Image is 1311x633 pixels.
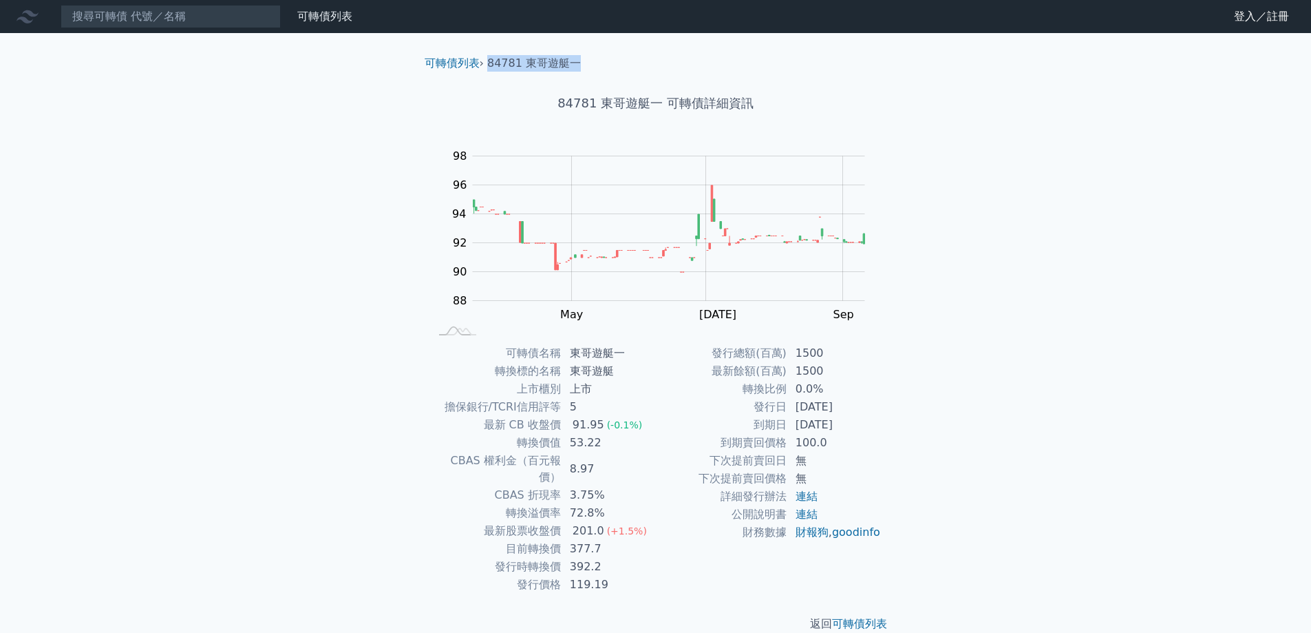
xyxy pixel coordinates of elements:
a: 可轉債列表 [832,617,887,630]
td: 東哥遊艇 [562,362,656,380]
td: 100.0 [787,434,882,452]
tspan: Sep [833,308,853,321]
a: goodinfo [832,526,880,539]
div: 91.95 [570,417,607,433]
td: 377.7 [562,540,656,558]
tspan: [DATE] [699,308,736,321]
td: 5 [562,398,656,416]
a: 連結 [796,508,818,521]
td: 最新 CB 收盤價 [430,416,562,434]
h1: 84781 東哥遊艇一 可轉債詳細資訊 [414,94,898,113]
td: 53.22 [562,434,656,452]
p: 返回 [414,616,898,632]
span: (+1.5%) [607,526,647,537]
td: 1500 [787,362,882,380]
td: 轉換標的名稱 [430,362,562,380]
td: CBAS 權利金（百元報價） [430,452,562,486]
td: [DATE] [787,398,882,416]
td: 72.8% [562,504,656,522]
td: 無 [787,452,882,470]
td: 發行總額(百萬) [656,344,787,362]
td: , [787,523,882,541]
tspan: 94 [452,207,466,220]
td: 公開說明書 [656,506,787,523]
tspan: May [560,308,583,321]
td: 到期日 [656,416,787,434]
td: CBAS 折現率 [430,486,562,504]
li: › [425,55,484,72]
td: 0.0% [787,380,882,398]
iframe: Chat Widget [1242,567,1311,633]
td: 最新股票收盤價 [430,522,562,540]
span: (-0.1%) [607,419,643,430]
td: 到期賣回價格 [656,434,787,452]
td: 東哥遊艇一 [562,344,656,362]
td: 無 [787,470,882,488]
div: 201.0 [570,523,607,539]
td: 發行價格 [430,576,562,594]
tspan: 88 [453,294,467,307]
td: 轉換價值 [430,434,562,452]
td: 下次提前賣回日 [656,452,787,470]
td: 119.19 [562,576,656,594]
div: 聊天小工具 [1242,567,1311,633]
td: 目前轉換價 [430,540,562,558]
tspan: 92 [453,236,467,249]
td: 3.75% [562,486,656,504]
td: 最新餘額(百萬) [656,362,787,380]
g: Chart [445,149,886,321]
a: 可轉債列表 [425,56,480,70]
td: 轉換溢價率 [430,504,562,522]
td: 上市櫃別 [430,380,562,398]
a: 可轉債列表 [297,10,352,23]
td: 392.2 [562,558,656,576]
tspan: 90 [453,265,467,278]
td: 擔保銀行/TCRI信用評等 [430,398,562,416]
td: 發行時轉換價 [430,558,562,576]
a: 財報狗 [796,526,829,539]
td: 1500 [787,344,882,362]
td: 發行日 [656,398,787,416]
tspan: 96 [453,178,467,191]
td: 上市 [562,380,656,398]
input: 搜尋可轉債 代號／名稱 [61,5,281,28]
td: 詳細發行辦法 [656,488,787,506]
td: 可轉債名稱 [430,344,562,362]
td: 財務數據 [656,523,787,541]
a: 連結 [796,490,818,503]
a: 登入／註冊 [1223,6,1300,28]
td: [DATE] [787,416,882,434]
tspan: 98 [453,149,467,163]
li: 84781 東哥遊艇一 [487,55,581,72]
td: 下次提前賣回價格 [656,470,787,488]
td: 8.97 [562,452,656,486]
td: 轉換比例 [656,380,787,398]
